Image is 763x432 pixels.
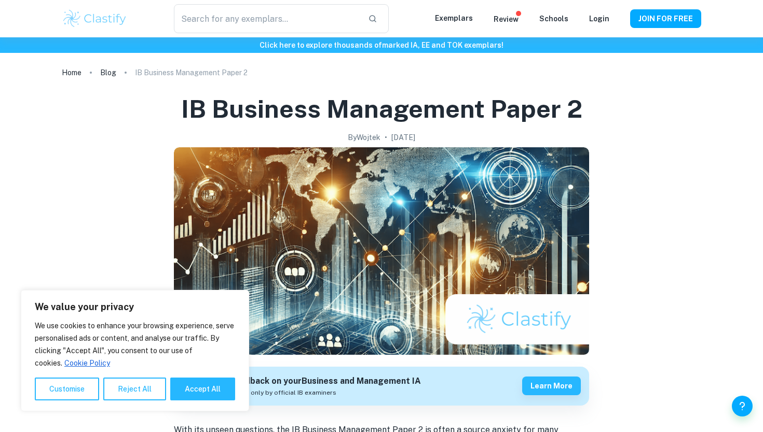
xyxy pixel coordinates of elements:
[174,367,589,406] a: Get feedback on yourBusiness and Management IAMarked only by official IB examinersLearn more
[589,15,609,23] a: Login
[539,15,568,23] a: Schools
[100,65,116,80] a: Blog
[213,375,421,388] h6: Get feedback on your Business and Management IA
[103,378,166,400] button: Reject All
[174,4,360,33] input: Search for any exemplars...
[135,67,248,78] p: IB Business Management Paper 2
[174,147,589,355] img: IB Business Management Paper 2 cover image
[21,290,249,411] div: We value your privacy
[170,378,235,400] button: Accept All
[385,132,387,143] p: •
[226,388,336,397] span: Marked only by official IB examiners
[35,378,99,400] button: Customise
[494,13,519,25] p: Review
[62,8,128,29] img: Clastify logo
[64,358,111,368] a: Cookie Policy
[348,132,380,143] h2: By Wojtek
[522,377,581,395] button: Learn more
[2,39,761,51] h6: Click here to explore thousands of marked IA, EE and TOK exemplars !
[62,65,81,80] a: Home
[181,92,582,126] h1: IB Business Management Paper 2
[35,319,235,369] p: We use cookies to enhance your browsing experience, serve personalised ads or content, and analys...
[630,9,701,28] button: JOIN FOR FREE
[35,301,235,313] p: We value your privacy
[391,132,415,143] h2: [DATE]
[435,12,473,24] p: Exemplars
[732,396,753,416] button: Help and Feedback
